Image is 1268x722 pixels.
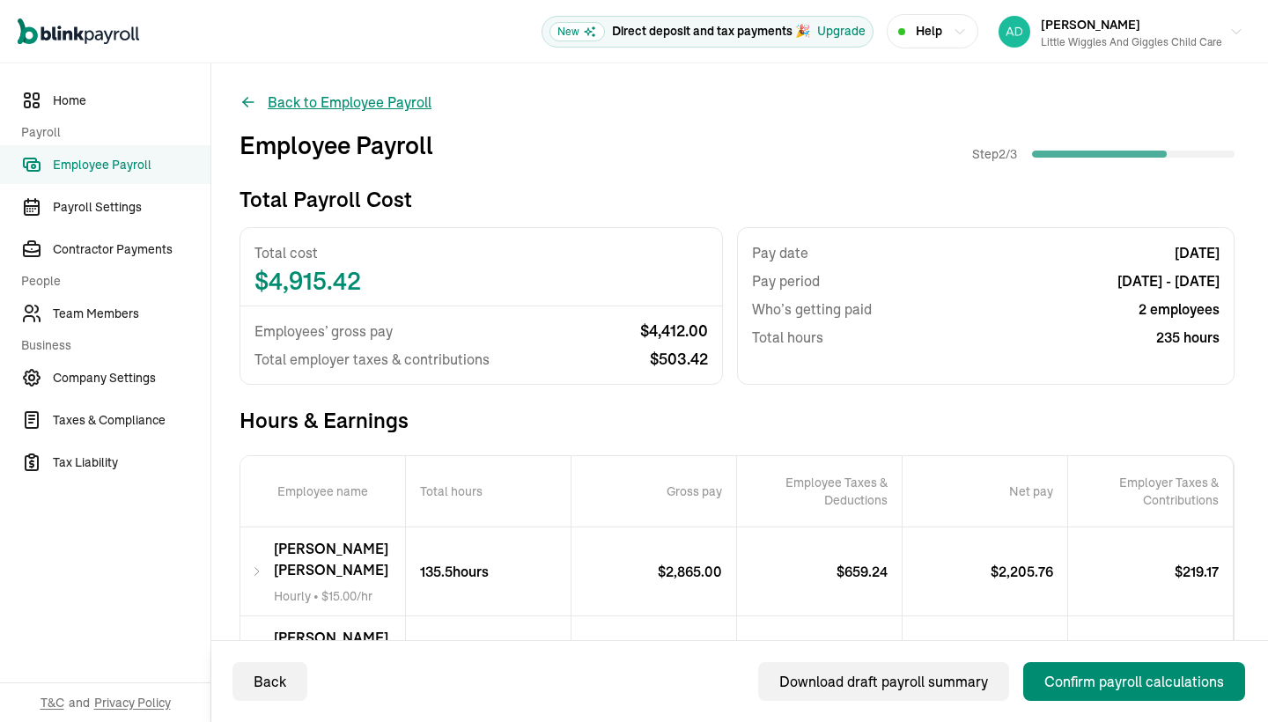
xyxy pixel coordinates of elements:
[53,411,210,430] span: Taxes & Compliance
[232,662,307,701] button: Back
[549,22,605,41] span: New
[240,456,406,527] p: Employee name
[240,92,431,113] button: Back to Employee Payroll
[992,10,1250,54] button: [PERSON_NAME]Little Wiggles and Giggles Child Care
[1180,637,1268,722] iframe: Chat Widget
[779,671,988,692] div: Download draft payroll summary
[254,349,490,370] span: Total employer taxes & contributions
[752,242,808,263] span: Pay date
[903,456,1068,527] div: Net pay
[274,588,311,604] span: Hourly
[254,320,393,342] span: Employees’ gross pay
[18,6,139,57] nav: Global
[21,123,200,142] span: Payroll
[420,561,489,582] p: 135.5 hours
[1175,242,1220,263] span: [DATE]
[21,272,200,291] span: People
[1113,474,1233,509] p: Employer Taxes & Contributions
[254,270,708,291] span: $ 4,915.42
[1044,671,1224,692] div: Confirm payroll calculations
[274,627,405,669] span: [PERSON_NAME] [PERSON_NAME]
[817,22,866,41] button: Upgrade
[53,198,210,217] span: Payroll Settings
[752,298,872,320] span: Who’s getting paid
[1023,662,1245,701] button: Confirm payroll calculations
[1117,270,1220,291] span: [DATE] - [DATE]
[406,456,571,527] p: Total hours
[1041,17,1140,33] span: [PERSON_NAME]
[53,305,210,323] span: Team Members
[782,474,902,509] p: Employee Taxes & Deductions
[650,349,708,370] span: $ 503.42
[41,694,64,711] span: T&C
[254,242,708,263] span: Total cost
[53,156,210,174] span: Employee Payroll
[837,561,902,582] p: $ 659.24
[1041,34,1222,50] div: Little Wiggles and Giggles Child Care
[991,561,1067,582] p: $ 2,205.76
[240,185,412,213] h3: Total Payroll Cost
[274,538,405,580] span: [PERSON_NAME] [PERSON_NAME]
[21,336,200,355] span: Business
[274,587,405,605] span: •
[758,662,1009,701] button: Download draft payroll summary
[240,406,1235,434] span: Hours & Earnings
[94,694,171,711] span: Privacy Policy
[1175,561,1233,582] p: $ 219.17
[53,240,210,259] span: Contractor Payments
[887,14,978,48] button: Help
[658,561,736,582] p: $ 2,865.00
[640,320,708,342] span: $ 4,412.00
[240,127,433,164] h1: Employee Payroll
[53,453,210,472] span: Tax Liability
[1156,327,1220,348] span: 235 hours
[752,270,820,291] span: Pay period
[612,22,810,41] p: Direct deposit and tax payments 🎉
[972,145,1025,163] span: Step 2 / 3
[916,22,942,41] span: Help
[53,369,210,387] span: Company Settings
[752,327,823,348] span: Total hours
[254,671,286,692] div: Back
[53,92,210,110] span: Home
[571,456,737,527] div: Gross pay
[321,588,372,604] span: $ 15.00 /hr
[1139,298,1220,320] span: 2 employees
